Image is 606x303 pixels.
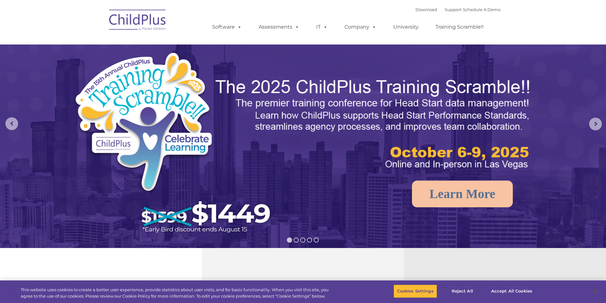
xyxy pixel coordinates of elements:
button: Cookies Settings [394,285,437,298]
a: Company [338,21,383,33]
span: Last name [88,42,108,47]
a: Support [445,7,462,12]
button: Close [589,284,603,298]
a: University [387,21,425,33]
a: Learn More [412,181,513,207]
a: Training Scramble!! [429,21,490,33]
a: Assessments [252,21,306,33]
a: Software [206,21,248,33]
img: ChildPlus by Procare Solutions [106,5,170,37]
span: Phone number [88,68,115,73]
button: Accept All Cookies [488,285,536,298]
a: IT [310,21,334,33]
button: Reject All [442,285,482,298]
a: Schedule A Demo [463,7,500,12]
div: This website uses cookies to create a better user experience, provide statistics about user visit... [21,287,333,299]
a: Download [415,7,437,12]
font: | [415,7,500,12]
